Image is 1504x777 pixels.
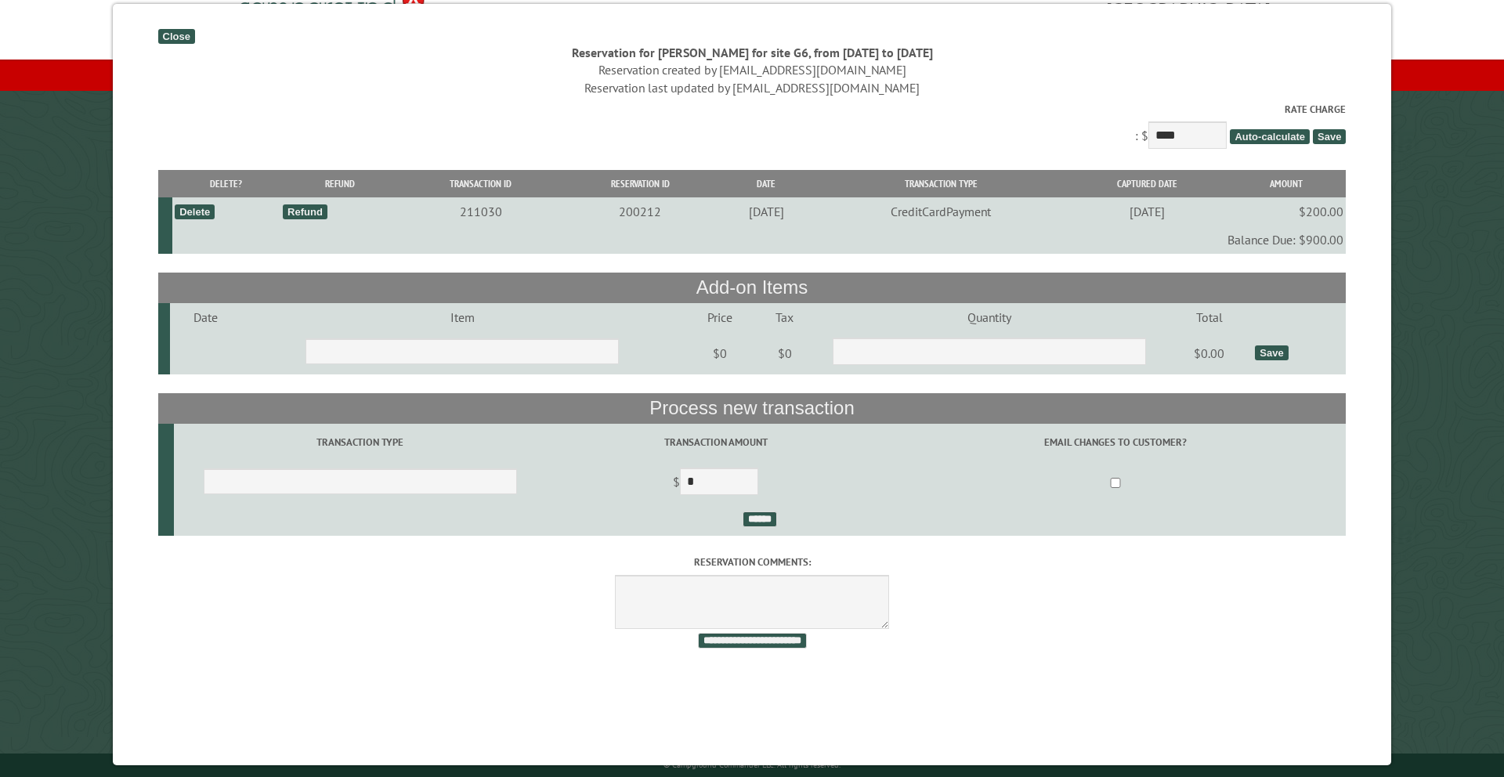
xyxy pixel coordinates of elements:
[176,435,544,450] label: Transaction Type
[757,331,813,375] td: $0
[158,555,1347,569] label: Reservation comments:
[1313,129,1346,144] span: Save
[757,303,813,331] td: Tax
[718,170,814,197] th: Date
[1166,331,1253,375] td: $0.00
[547,461,885,505] td: $
[158,273,1347,302] th: Add-on Items
[158,102,1347,117] label: Rate Charge
[1166,303,1253,331] td: Total
[1068,170,1227,197] th: Captured Date
[280,170,399,197] th: Refund
[175,204,215,219] div: Delete
[812,303,1166,331] td: Quantity
[170,303,241,331] td: Date
[1230,129,1310,144] span: Auto-calculate
[399,197,562,226] td: 211030
[718,197,814,226] td: [DATE]
[158,61,1347,78] div: Reservation created by [EMAIL_ADDRESS][DOMAIN_NAME]
[158,102,1347,153] div: : $
[242,303,683,331] td: Item
[549,435,883,450] label: Transaction Amount
[158,393,1347,423] th: Process new transaction
[888,435,1343,450] label: Email changes to customer?
[562,197,718,226] td: 200212
[815,170,1068,197] th: Transaction Type
[663,760,841,770] small: © Campground Commander LLC. All rights reserved.
[815,197,1068,226] td: CreditCardPayment
[1255,345,1288,360] div: Save
[283,204,327,219] div: Refund
[172,170,280,197] th: Delete?
[1227,197,1346,226] td: $200.00
[562,170,718,197] th: Reservation ID
[158,79,1347,96] div: Reservation last updated by [EMAIL_ADDRESS][DOMAIN_NAME]
[172,226,1346,254] td: Balance Due: $900.00
[1068,197,1227,226] td: [DATE]
[158,29,195,44] div: Close
[683,303,757,331] td: Price
[399,170,562,197] th: Transaction ID
[158,44,1347,61] div: Reservation for [PERSON_NAME] for site G6, from [DATE] to [DATE]
[1227,170,1346,197] th: Amount
[683,331,757,375] td: $0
